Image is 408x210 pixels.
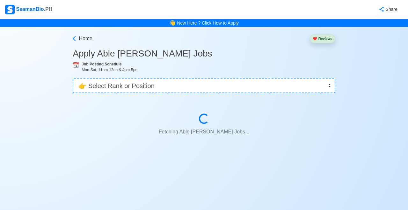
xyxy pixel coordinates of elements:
[313,37,317,41] span: heart
[5,5,52,14] div: SeamanBio
[168,18,177,28] span: bell
[73,62,79,68] span: calendar
[177,20,239,26] a: New Here ? Click How to Apply
[372,3,403,16] button: Share
[82,67,335,73] div: Mon-Sat, 11am-12nn & 4pm-5pm
[5,5,15,14] img: Logo
[71,35,92,42] a: Home
[82,62,121,66] b: Job Posting Schedule
[73,48,335,59] h3: Apply Able [PERSON_NAME] Jobs
[88,125,320,138] p: Fetching Able [PERSON_NAME] Jobs...
[44,6,53,12] span: .PH
[310,34,335,43] button: heartReviews
[79,35,92,42] span: Home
